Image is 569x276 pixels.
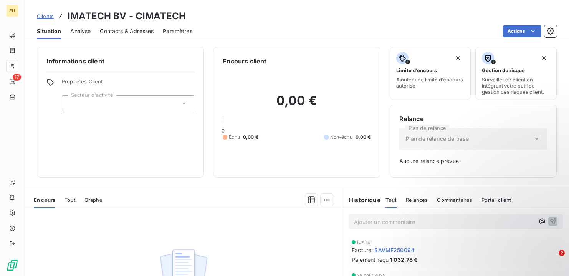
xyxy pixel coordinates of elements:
img: Logo LeanPay [6,259,18,271]
span: Propriétés Client [62,78,194,89]
span: Portail client [481,197,511,203]
span: Gestion du risque [482,67,525,73]
span: Situation [37,27,61,35]
h6: Historique [342,195,381,205]
span: Analyse [70,27,91,35]
button: Actions [503,25,541,37]
span: 1 032,78 € [390,256,418,264]
span: Graphe [84,197,103,203]
h6: Encours client [223,57,266,66]
button: Gestion du risqueSurveiller ce client en intégrant votre outil de gestion des risques client. [475,47,557,100]
input: Ajouter une valeur [68,100,74,107]
span: En cours [34,197,55,203]
span: Tout [65,197,75,203]
span: SAVMF250094 [374,246,414,254]
span: Clients [37,13,54,19]
iframe: Intercom live chat [543,250,561,268]
span: Commentaires [437,197,472,203]
span: [DATE] [357,240,372,244]
span: Paramètres [163,27,192,35]
span: 17 [13,74,21,81]
div: EU [6,5,18,17]
span: Échu [229,134,240,141]
span: Surveiller ce client en intégrant votre outil de gestion des risques client. [482,76,550,95]
span: 0,00 € [243,134,258,141]
span: Tout [385,197,397,203]
span: Facture : [352,246,373,254]
h3: IMATECH BV - CIMATECH [68,9,186,23]
h6: Informations client [46,57,194,66]
span: 2 [559,250,565,256]
span: 0 [222,128,225,134]
button: Limite d’encoursAjouter une limite d’encours autorisé [390,47,471,100]
span: Limite d’encours [396,67,437,73]
a: Clients [37,12,54,20]
h2: 0,00 € [223,93,371,116]
span: Non-échu [330,134,352,141]
span: Relances [406,197,428,203]
span: Contacts & Adresses [100,27,154,35]
span: Paiement reçu [352,256,389,264]
h6: Relance [399,114,547,123]
span: Aucune relance prévue [399,157,547,165]
span: Plan de relance de base [406,135,469,143]
span: Ajouter une limite d’encours autorisé [396,76,465,89]
span: 0,00 € [356,134,371,141]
